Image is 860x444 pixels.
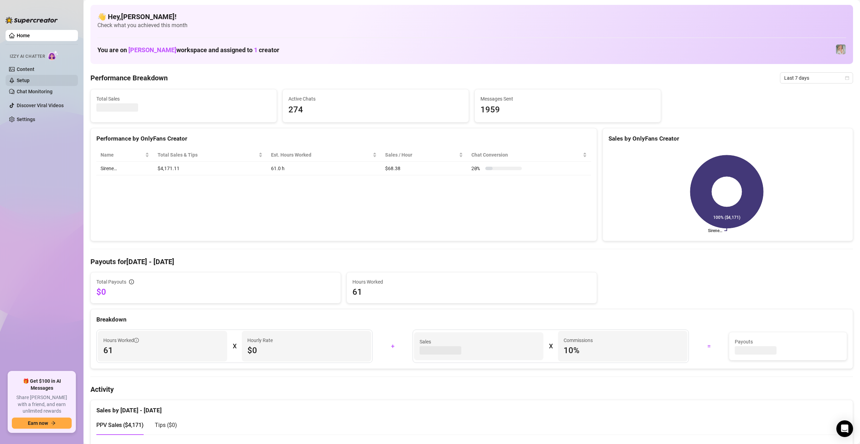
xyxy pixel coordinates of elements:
span: Active Chats [288,95,463,103]
span: arrow-right [51,421,56,426]
span: Earn now [28,420,48,426]
span: Share [PERSON_NAME] with a friend, and earn unlimited rewards [12,394,72,415]
span: info-circle [134,338,139,343]
span: 61 [352,286,591,298]
span: 10 % [564,345,682,356]
h4: Activity [90,384,853,394]
a: Settings [17,117,35,122]
span: Payouts [735,338,841,346]
div: Breakdown [96,315,847,324]
a: Content [17,66,34,72]
th: Chat Conversion [467,148,591,162]
span: $0 [247,345,366,356]
span: $0 [96,286,335,298]
span: 61 [103,345,222,356]
div: X [549,341,552,352]
span: Total Sales & Tips [158,151,257,159]
span: Hours Worked [103,336,139,344]
span: PPV Sales ( $4,171 ) [96,422,144,428]
span: Check what you achieved this month [97,22,846,29]
div: + [377,341,408,352]
a: Setup [17,78,30,83]
h4: Payouts for [DATE] - [DATE] [90,257,853,267]
a: Chat Monitoring [17,89,53,94]
span: info-circle [129,279,134,284]
span: Name [101,151,144,159]
span: [PERSON_NAME] [128,46,176,54]
td: 61.0 h [267,162,381,175]
th: Sales / Hour [381,148,467,162]
article: Hourly Rate [247,336,273,344]
th: Name [96,148,153,162]
article: Commissions [564,336,593,344]
span: 274 [288,103,463,117]
span: 🎁 Get $100 in AI Messages [12,378,72,391]
span: 1 [254,46,257,54]
span: Sales / Hour [385,151,457,159]
span: Chat Conversion [471,151,581,159]
div: = [693,341,725,352]
div: Open Intercom Messenger [836,420,853,437]
img: AI Chatter [48,50,58,61]
button: Earn nowarrow-right [12,418,72,429]
span: Messages Sent [480,95,655,103]
div: Sales by OnlyFans Creator [608,134,847,143]
div: X [233,341,236,352]
th: Total Sales & Tips [153,148,267,162]
td: Sirene… [96,162,153,175]
span: Tips ( $0 ) [155,422,177,428]
a: Home [17,33,30,38]
span: 20 % [471,165,483,172]
a: Discover Viral Videos [17,103,64,108]
h4: Performance Breakdown [90,73,168,83]
span: calendar [845,76,849,80]
h4: 👋 Hey, [PERSON_NAME] ! [97,12,846,22]
span: Izzy AI Chatter [10,53,45,60]
span: Hours Worked [352,278,591,286]
span: Total Sales [96,95,271,103]
span: Sales [420,338,538,346]
td: $4,171.11 [153,162,267,175]
span: Total Payouts [96,278,126,286]
h1: You are on workspace and assigned to creator [97,46,279,54]
span: 1959 [480,103,655,117]
img: Sirene [836,45,846,54]
td: $68.38 [381,162,467,175]
text: Sirene… [708,228,722,233]
div: Est. Hours Worked [271,151,371,159]
div: Performance by OnlyFans Creator [96,134,591,143]
div: Sales by [DATE] - [DATE] [96,400,847,415]
img: logo-BBDzfeDw.svg [6,17,58,24]
span: Last 7 days [784,73,849,83]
